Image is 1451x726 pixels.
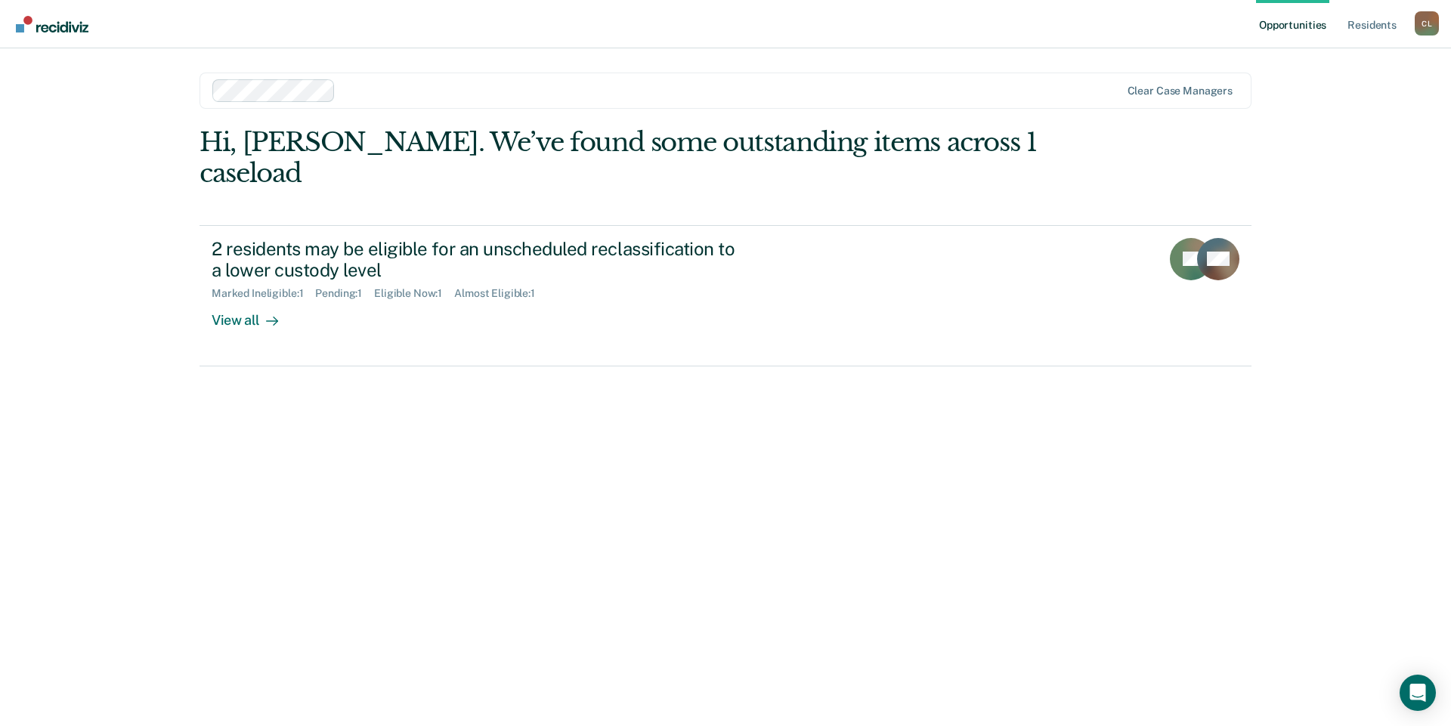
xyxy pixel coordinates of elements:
[1415,11,1439,36] div: C L
[212,238,742,282] div: 2 residents may be eligible for an unscheduled reclassification to a lower custody level
[16,16,88,32] img: Recidiviz
[1415,11,1439,36] button: Profile dropdown button
[1400,675,1436,711] div: Open Intercom Messenger
[1128,85,1233,97] div: Clear case managers
[212,287,315,300] div: Marked Ineligible : 1
[374,287,454,300] div: Eligible Now : 1
[454,287,547,300] div: Almost Eligible : 1
[200,127,1041,189] div: Hi, [PERSON_NAME]. We’ve found some outstanding items across 1 caseload
[200,225,1251,366] a: 2 residents may be eligible for an unscheduled reclassification to a lower custody levelMarked In...
[315,287,374,300] div: Pending : 1
[212,300,296,329] div: View all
